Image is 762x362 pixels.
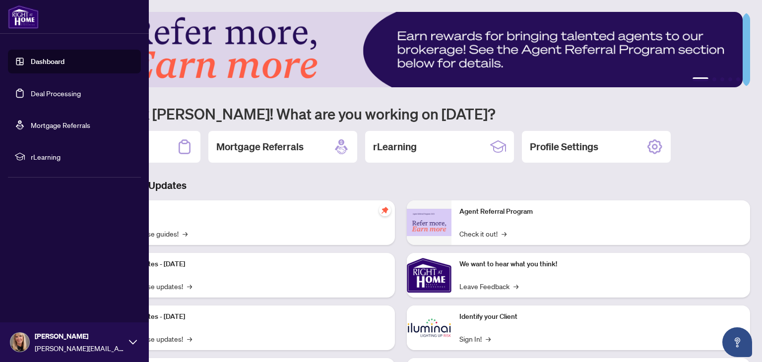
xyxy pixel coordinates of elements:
span: pushpin [379,204,391,216]
button: Open asap [722,327,752,357]
h2: Profile Settings [530,140,598,154]
p: Platform Updates - [DATE] [104,259,387,270]
a: Mortgage Referrals [31,121,90,129]
span: rLearning [31,151,134,162]
a: Deal Processing [31,89,81,98]
button: 1 [693,77,708,81]
h3: Brokerage & Industry Updates [52,179,750,192]
p: Platform Updates - [DATE] [104,311,387,322]
h2: Mortgage Referrals [216,140,304,154]
span: [PERSON_NAME] [35,331,124,342]
a: Dashboard [31,57,64,66]
span: → [502,228,507,239]
img: Identify your Client [407,305,451,350]
span: → [187,281,192,292]
a: Sign In!→ [459,333,491,344]
a: Leave Feedback→ [459,281,518,292]
p: Agent Referral Program [459,206,742,217]
span: → [183,228,188,239]
span: [PERSON_NAME][EMAIL_ADDRESS][DOMAIN_NAME] [35,343,124,354]
button: 4 [728,77,732,81]
button: 5 [736,77,740,81]
img: Agent Referral Program [407,209,451,236]
img: Profile Icon [10,333,29,352]
span: → [513,281,518,292]
img: Slide 0 [52,12,743,87]
p: Self-Help [104,206,387,217]
button: 2 [712,77,716,81]
img: logo [8,5,39,29]
img: We want to hear what you think! [407,253,451,298]
a: Check it out!→ [459,228,507,239]
h2: rLearning [373,140,417,154]
span: → [486,333,491,344]
h1: Welcome back [PERSON_NAME]! What are you working on [DATE]? [52,104,750,123]
button: 3 [720,77,724,81]
p: Identify your Client [459,311,742,322]
span: → [187,333,192,344]
p: We want to hear what you think! [459,259,742,270]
